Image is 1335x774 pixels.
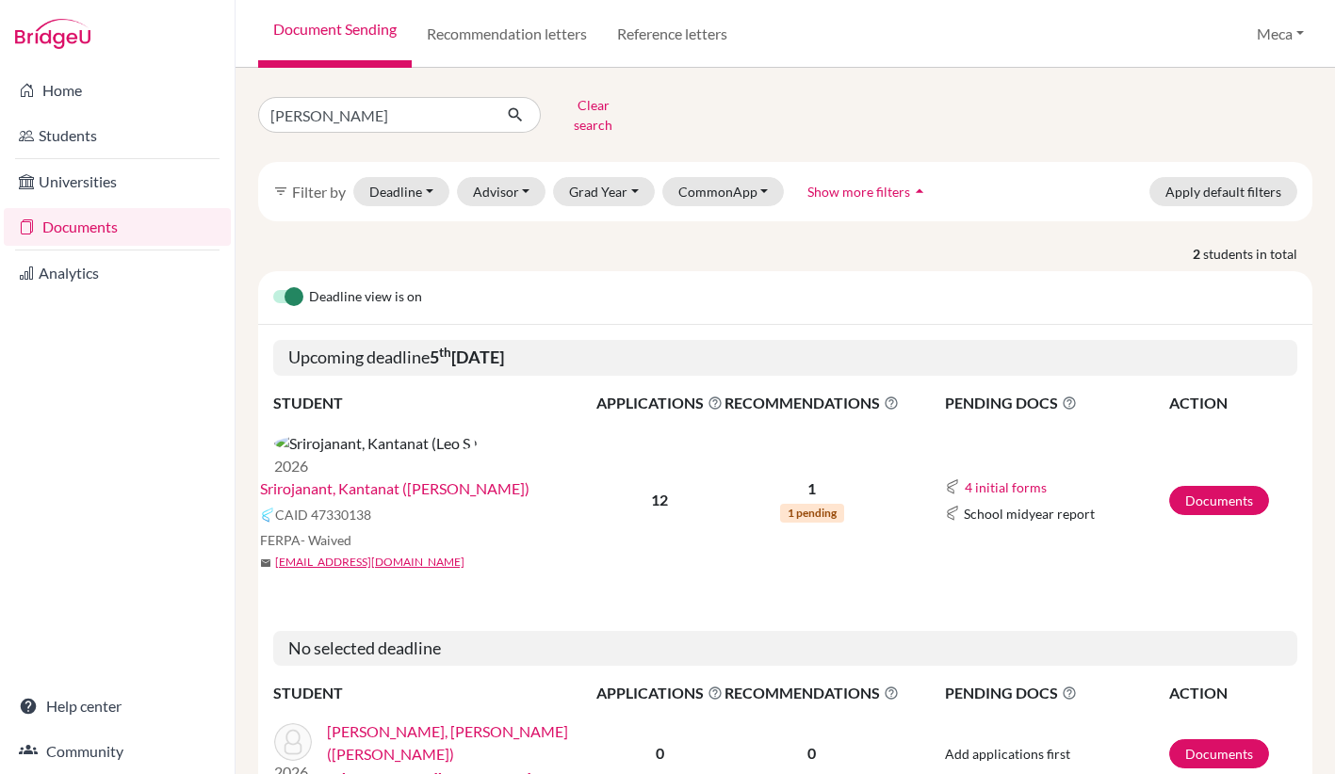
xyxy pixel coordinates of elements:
[260,477,529,500] a: Srirojanant, Kantanat ([PERSON_NAME])
[275,554,464,571] a: [EMAIL_ADDRESS][DOMAIN_NAME]
[273,681,595,705] th: STUDENT
[4,208,231,246] a: Documents
[457,177,546,206] button: Advisor
[1169,739,1269,768] a: Documents
[4,163,231,201] a: Universities
[301,532,351,548] span: - Waived
[1168,391,1297,415] th: ACTION
[724,477,899,500] p: 1
[724,742,899,765] p: 0
[15,19,90,49] img: Bridge-U
[260,557,271,569] span: mail
[4,117,231,154] a: Students
[596,682,723,704] span: APPLICATIONS
[724,682,899,704] span: RECOMMENDATIONS
[327,720,609,766] a: [PERSON_NAME], [PERSON_NAME] ([PERSON_NAME])
[260,508,275,523] img: Common App logo
[260,530,351,550] span: FERPA
[910,182,929,201] i: arrow_drop_up
[4,733,231,770] a: Community
[1193,244,1203,264] strong: 2
[1168,681,1297,705] th: ACTION
[553,177,655,206] button: Grad Year
[4,72,231,109] a: Home
[780,504,844,523] span: 1 pending
[945,506,960,521] img: Common App logo
[309,286,422,309] span: Deadline view is on
[292,183,346,201] span: Filter by
[964,504,1095,524] span: School midyear report
[656,744,664,762] b: 0
[274,432,478,455] img: Srirojanant, Kantanat (Leo S.)
[651,491,668,508] b: 12
[274,455,478,477] p: 2026
[945,392,1167,414] span: PENDING DOCS
[273,184,288,199] i: filter_list
[273,391,595,415] th: STUDENT
[945,682,1167,704] span: PENDING DOCS
[275,505,371,524] span: CAID 47330138
[273,631,1297,667] h5: No selected deadline
[273,340,1297,376] h5: Upcoming deadline
[596,392,723,414] span: APPLICATIONS
[807,184,910,200] span: Show more filters
[1203,244,1312,264] span: students in total
[724,392,899,414] span: RECOMMENDATIONS
[353,177,449,206] button: Deadline
[1169,486,1269,515] a: Documents
[662,177,785,206] button: CommonApp
[945,746,1070,762] span: Add applications first
[791,177,945,206] button: Show more filtersarrow_drop_up
[541,90,645,139] button: Clear search
[1149,177,1297,206] button: Apply default filters
[4,254,231,292] a: Analytics
[4,687,231,725] a: Help center
[430,347,504,367] b: 5 [DATE]
[1248,16,1312,52] button: Meca
[439,345,451,360] sup: th
[274,723,312,761] img: Khant, Htut Aung (Leo A.)
[964,476,1048,498] button: 4 initial forms
[945,479,960,494] img: Common App logo
[258,97,492,133] input: Find student by name...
